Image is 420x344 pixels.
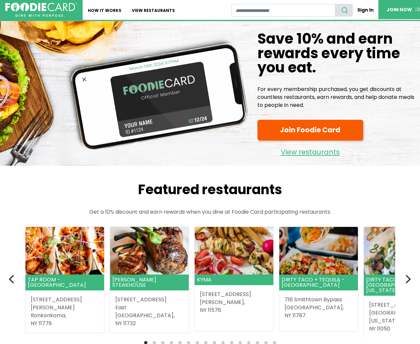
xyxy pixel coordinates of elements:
a: Sign In [353,4,378,16]
img: Tap Room - Ronkonkoma [25,227,104,275]
a: Kyma Kyma [STREET_ADDRESS][PERSON_NAME],NY 11576 [195,227,273,320]
img: FoodieCard; Eat, Drink, Save, Donate [5,3,77,17]
a: Join Foodie Card [257,120,363,141]
a: Tap Room - Ronkonkoma Tap Room - [GEOGRAPHIC_DATA] [STREET_ADDRESS][PERSON_NAME]Ronkonkoma,NY 11779 [25,227,104,333]
img: Rothmann's Steakhouse [110,227,189,275]
header: Dirty Taco + Tequila - [GEOGRAPHIC_DATA] [279,275,358,290]
h2: Featured restaurants [12,182,408,197]
address: [STREET_ADDRESS] [PERSON_NAME], NY 11576 [200,290,268,314]
p: Get a 10% discount and earn rewards when you dine at Foodie Card participating restaurants. [12,208,408,216]
address: 716 Smithtown Bypass [GEOGRAPHIC_DATA], NY 11787 [285,296,353,320]
button: Previous [5,272,20,286]
a: View restaurants [257,143,363,158]
button: search [335,4,353,17]
button: Next [401,272,415,286]
a: Rothmann's Steakhouse [PERSON_NAME] Steakhouse [STREET_ADDRESS]East [GEOGRAPHIC_DATA],NY 11732 [110,227,189,333]
header: Tap Room - [GEOGRAPHIC_DATA] [25,275,104,290]
header: [PERSON_NAME] Steakhouse [110,275,189,290]
address: [STREET_ADDRESS][PERSON_NAME] Ronkonkoma, NY 11779 [31,296,99,327]
address: [STREET_ADDRESS] East [GEOGRAPHIC_DATA], NY 11732 [115,296,183,327]
input: restaurant search [231,4,335,17]
header: Kyma [195,275,273,285]
img: Kyma [195,227,273,275]
p: For every membership purchased, you get discounts at countless restaurants, earn rewards, and hel... [257,85,415,109]
h1: Save 10% and earn rewards every time you eat. [257,32,415,75]
img: Dirty Taco + Tequila - Smithtown [279,227,358,275]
